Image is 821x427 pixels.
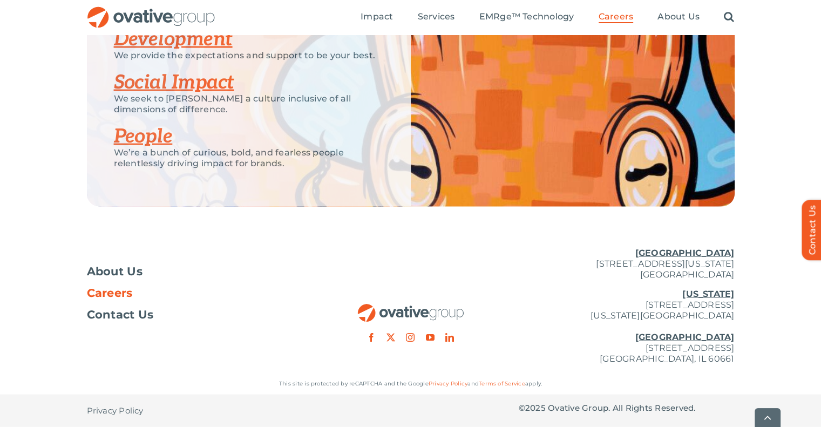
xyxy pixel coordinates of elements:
[114,28,233,51] a: Development
[429,380,467,387] a: Privacy Policy
[87,266,303,277] a: About Us
[114,93,384,115] p: We seek to [PERSON_NAME] a culture inclusive of all dimensions of difference.
[114,147,384,169] p: We’re a bunch of curious, bold, and fearless people relentlessly driving impact for brands.
[87,288,133,299] span: Careers
[386,333,395,342] a: twitter
[519,403,735,414] p: © Ovative Group. All Rights Reserved.
[426,333,435,342] a: youtube
[361,11,393,23] a: Impact
[87,395,303,427] nav: Footer - Privacy Policy
[682,289,734,299] u: [US_STATE]
[657,11,700,23] a: About Us
[599,11,634,22] span: Careers
[418,11,455,23] a: Services
[114,125,173,148] a: People
[87,405,144,416] span: Privacy Policy
[657,11,700,22] span: About Us
[445,333,454,342] a: linkedin
[519,248,735,280] p: [STREET_ADDRESS][US_STATE] [GEOGRAPHIC_DATA]
[87,378,735,389] p: This site is protected by reCAPTCHA and the Google and apply.
[87,266,143,277] span: About Us
[479,380,525,387] a: Terms of Service
[367,333,376,342] a: facebook
[357,303,465,313] a: OG_Full_horizontal_RGB
[87,309,154,320] span: Contact Us
[87,309,303,320] a: Contact Us
[479,11,574,23] a: EMRge™ Technology
[525,403,546,413] span: 2025
[87,288,303,299] a: Careers
[635,332,734,342] u: [GEOGRAPHIC_DATA]
[519,289,735,364] p: [STREET_ADDRESS] [US_STATE][GEOGRAPHIC_DATA] [STREET_ADDRESS] [GEOGRAPHIC_DATA], IL 60661
[418,11,455,22] span: Services
[114,71,234,94] a: Social Impact
[599,11,634,23] a: Careers
[479,11,574,22] span: EMRge™ Technology
[635,248,734,258] u: [GEOGRAPHIC_DATA]
[406,333,415,342] a: instagram
[87,395,144,427] a: Privacy Policy
[724,11,734,23] a: Search
[87,266,303,320] nav: Footer Menu
[361,11,393,22] span: Impact
[114,50,384,61] p: We provide the expectations and support to be your best.
[86,5,216,16] a: OG_Full_horizontal_RGB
